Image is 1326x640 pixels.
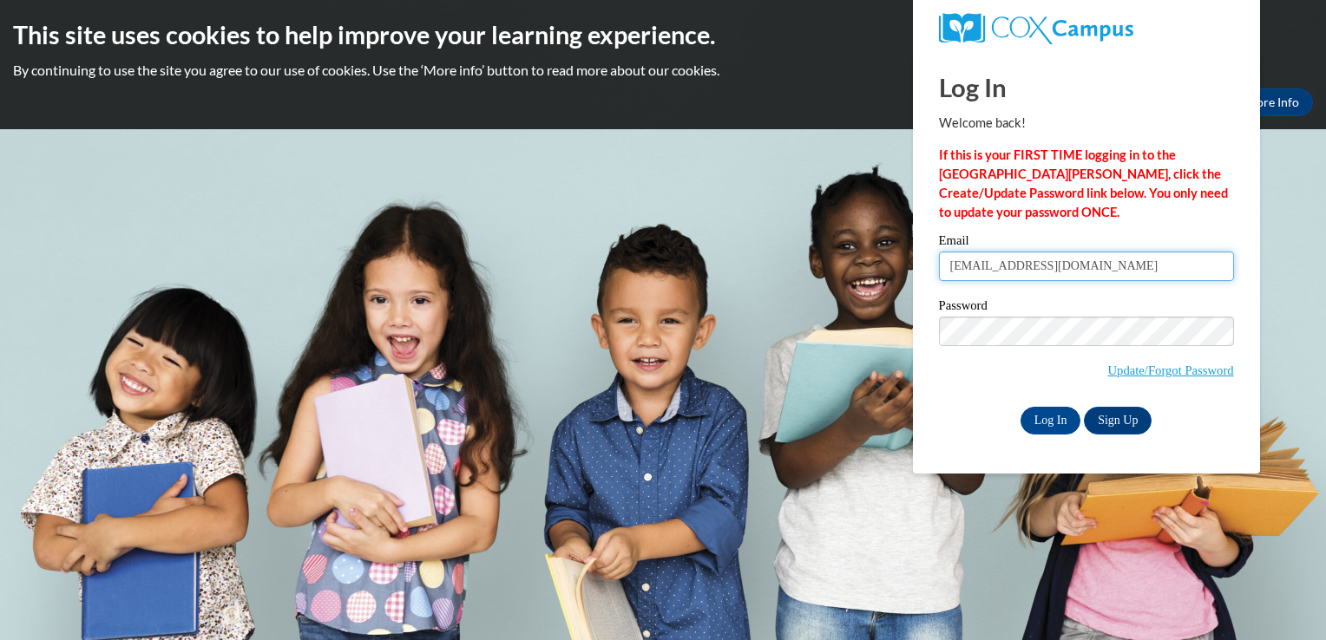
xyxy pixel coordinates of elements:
[939,234,1234,251] label: Email
[1231,88,1313,116] a: More Info
[939,147,1228,219] strong: If this is your FIRST TIME logging in to the [GEOGRAPHIC_DATA][PERSON_NAME], click the Create/Upd...
[13,61,1313,80] p: By continuing to use the site you agree to our use of cookies. Use the ‘More info’ button to read...
[939,13,1234,44] a: COX Campus
[939,114,1234,133] p: Welcome back!
[939,69,1234,105] h1: Log In
[939,299,1234,317] label: Password
[13,17,1313,52] h2: This site uses cookies to help improve your learning experience.
[939,13,1133,44] img: COX Campus
[1084,407,1152,434] a: Sign Up
[1021,407,1081,434] input: Log In
[1108,363,1234,377] a: Update/Forgot Password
